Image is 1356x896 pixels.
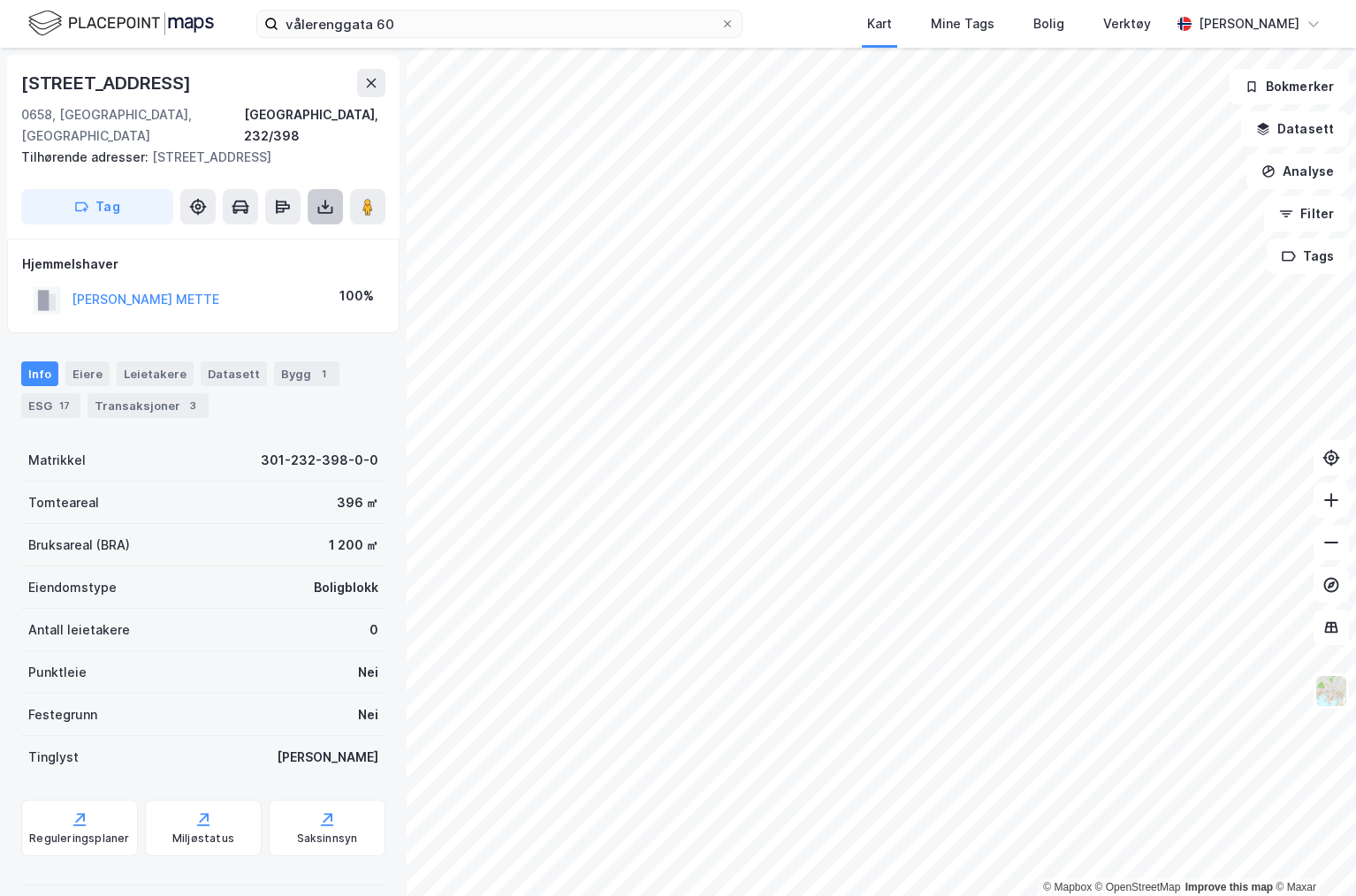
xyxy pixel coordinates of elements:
div: Nei [358,704,378,725]
div: Kart [867,13,892,34]
div: Kontrollprogram for chat [1268,811,1356,896]
div: 0658, [GEOGRAPHIC_DATA], [GEOGRAPHIC_DATA] [21,104,244,147]
div: [STREET_ADDRESS] [21,147,371,168]
div: 3 [184,397,202,414]
div: Tinglyst [28,747,79,768]
iframe: Chat Widget [1268,811,1356,896]
div: 1 200 ㎡ [329,535,378,556]
div: Eiere [65,361,110,386]
div: Mine Tags [931,13,994,34]
div: Tomteareal [28,492,99,513]
div: Saksinnsyn [297,831,358,846]
div: 17 [56,397,73,414]
img: logo.f888ab2527a4732fd821a326f86c7f29.svg [28,8,214,39]
div: Boligblokk [314,577,378,598]
div: Info [21,361,58,386]
div: 1 [315,365,332,383]
div: Verktøy [1103,13,1151,34]
div: Nei [358,662,378,683]
div: [PERSON_NAME] [277,747,378,768]
div: [PERSON_NAME] [1199,13,1299,34]
div: 396 ㎡ [337,492,378,513]
button: Bokmerker [1230,69,1349,104]
div: Punktleie [28,662,87,683]
div: Miljøstatus [172,831,234,846]
img: Z [1314,674,1348,708]
div: Festegrunn [28,704,97,725]
div: Leietakere [117,361,194,386]
div: Antall leietakere [28,619,130,641]
div: Bygg [274,361,339,386]
div: Matrikkel [28,450,86,471]
div: Bolig [1033,13,1064,34]
input: Søk på adresse, matrikkel, gårdeiere, leietakere eller personer [278,11,720,37]
button: Tags [1267,239,1349,274]
div: Eiendomstype [28,577,117,598]
div: [STREET_ADDRESS] [21,69,194,97]
button: Tag [21,189,173,224]
div: 0 [369,619,378,641]
div: [GEOGRAPHIC_DATA], 232/398 [244,104,385,147]
button: Filter [1264,196,1349,232]
button: Datasett [1241,111,1349,147]
div: Reguleringsplaner [29,831,129,846]
div: Bruksareal (BRA) [28,535,130,556]
button: Analyse [1246,154,1349,189]
div: Hjemmelshaver [22,254,385,275]
a: Mapbox [1043,881,1092,893]
span: Tilhørende adresser: [21,149,152,164]
div: 301-232-398-0-0 [261,450,378,471]
div: Datasett [201,361,267,386]
a: Improve this map [1185,881,1273,893]
div: ESG [21,393,80,418]
a: OpenStreetMap [1095,881,1181,893]
div: Transaksjoner [88,393,209,418]
div: 100% [339,285,374,307]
